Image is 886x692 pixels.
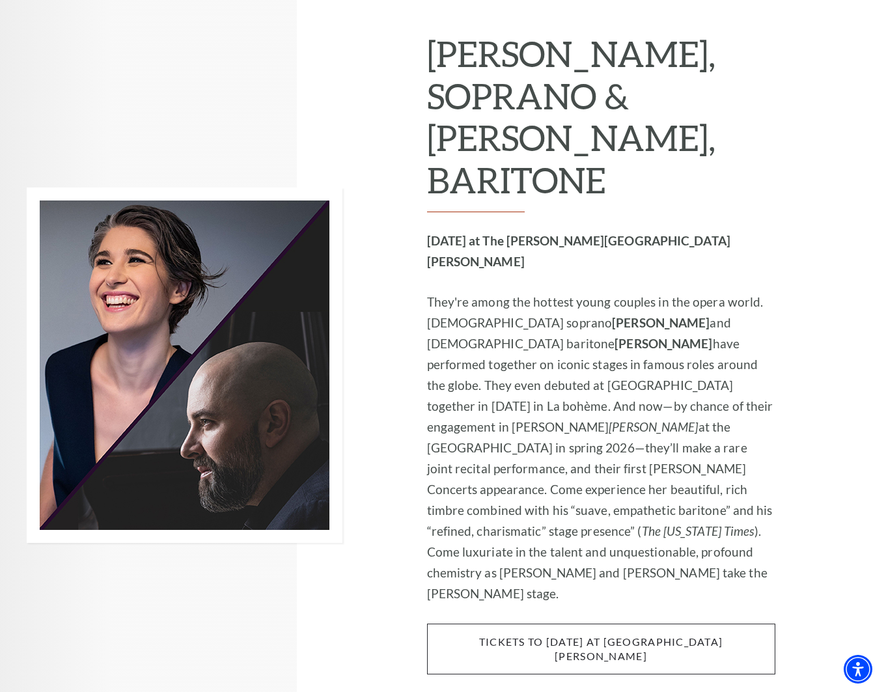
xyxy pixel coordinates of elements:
[427,233,730,269] strong: [DATE] at The [PERSON_NAME][GEOGRAPHIC_DATA][PERSON_NAME]
[427,33,775,212] h2: [PERSON_NAME], SOPRANO & [PERSON_NAME], BARITONE
[615,336,712,351] strong: [PERSON_NAME]
[612,315,710,330] strong: [PERSON_NAME]
[27,187,342,543] img: NICOLE CAR, SOPRANO & ETIENNE DUPUIS, BARITONE
[609,419,698,434] em: [PERSON_NAME]
[427,292,775,604] p: They're among the hottest young couples in the opera world. [DEMOGRAPHIC_DATA] soprano and [DEMOG...
[844,655,872,684] div: Accessibility Menu
[642,523,754,538] em: The [US_STATE] Times
[427,624,775,675] span: tickets to [DATE] at [GEOGRAPHIC_DATA][PERSON_NAME]
[427,648,775,663] a: tickets to thursday, january 29 at The Kimbell art museum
